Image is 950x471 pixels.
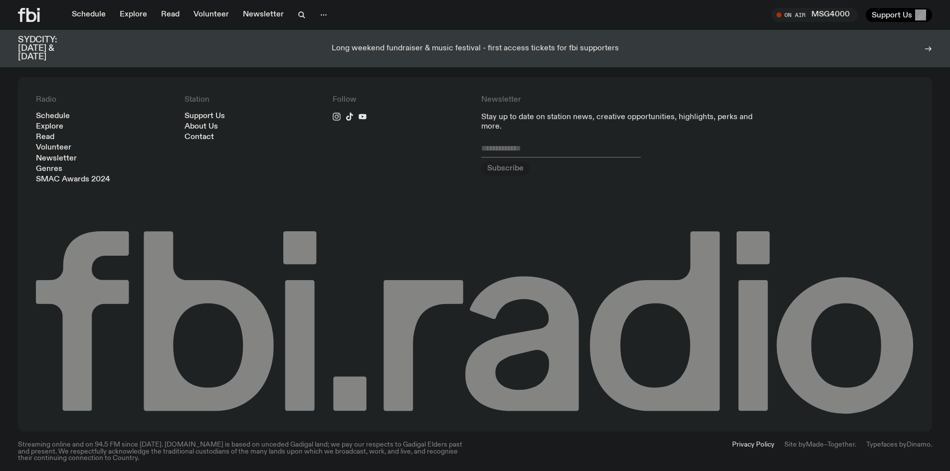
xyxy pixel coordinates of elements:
p: Streaming online and on 94.5 FM since [DATE]. [DOMAIN_NAME] is based on unceded Gadigal land; we ... [18,442,469,462]
h4: Radio [36,95,173,105]
button: On AirMSG4000 [771,8,858,22]
span: Support Us [872,10,912,19]
span: . [855,441,856,448]
h4: Follow [333,95,469,105]
a: Contact [185,134,214,141]
a: Newsletter [237,8,290,22]
a: Read [36,134,54,141]
a: SMAC Awards 2024 [36,176,110,183]
h4: Newsletter [481,95,766,105]
h3: SYDCITY: [DATE] & [DATE] [18,36,82,61]
p: Stay up to date on station news, creative opportunities, highlights, perks and more. [481,113,766,132]
a: Explore [36,123,63,131]
button: Support Us [866,8,932,22]
a: Schedule [66,8,112,22]
a: About Us [185,123,218,131]
a: Privacy Policy [732,442,774,462]
p: Long weekend fundraiser & music festival - first access tickets for fbi supporters [332,44,619,53]
span: Typefaces by [866,441,907,448]
span: . [931,441,932,448]
a: Volunteer [36,144,71,152]
a: Schedule [36,113,70,120]
span: Site by [784,441,806,448]
button: Subscribe [481,161,530,175]
a: Volunteer [188,8,235,22]
h4: Station [185,95,321,105]
a: Explore [114,8,153,22]
a: Support Us [185,113,225,120]
a: Dinamo [907,441,931,448]
a: Newsletter [36,155,77,162]
a: Genres [36,165,62,173]
a: Made–Together [806,441,855,448]
a: Read [155,8,186,22]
